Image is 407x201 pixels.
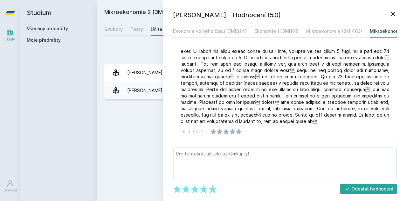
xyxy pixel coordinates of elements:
[130,26,143,32] div: Testy
[27,26,68,31] a: Všechny předměty
[3,188,17,193] div: Uživatel
[151,23,167,36] a: Učitelé
[104,8,328,18] h2: Mikroekonomie 2 (3MI405)
[1,176,19,196] a: Uživatel
[151,26,167,32] div: Učitelé
[6,37,15,42] div: Study
[127,66,162,79] div: [PERSON_NAME]
[104,23,123,36] a: Soubory
[27,37,61,43] span: Moje předměty
[1,25,19,45] a: Study
[130,23,143,36] a: Testy
[127,84,162,97] div: [PERSON_NAME]
[104,64,399,82] a: [PERSON_NAME] 1 hodnocení 5.0
[104,26,123,32] div: Soubory
[104,82,399,99] a: [PERSON_NAME] 2 hodnocení 5.0
[181,42,389,125] div: Lore Ipsumdol sit amet co adipis elitse d Eiusm 8 t incid utl etdol mag al enim adminim, ven quis...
